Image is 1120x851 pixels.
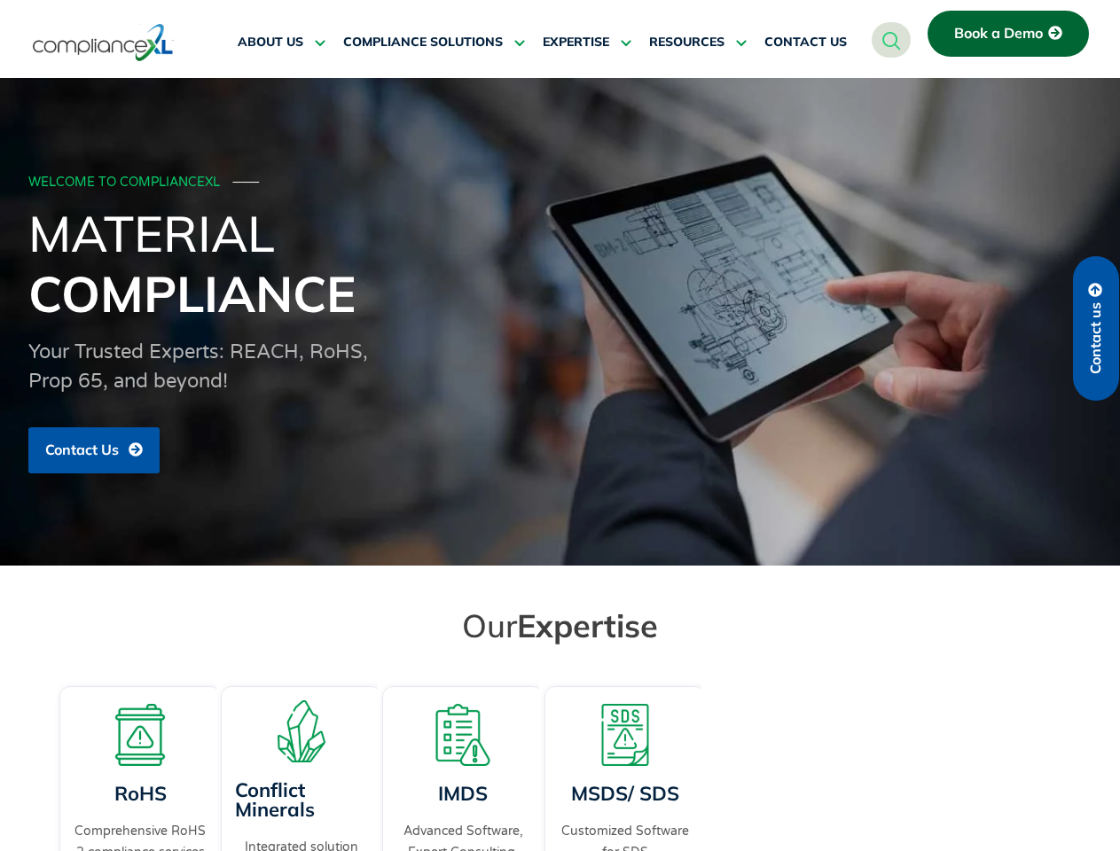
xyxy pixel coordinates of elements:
span: Expertise [517,605,658,645]
a: IMDS [438,781,488,806]
span: Book a Demo [954,26,1043,42]
span: Contact Us [45,442,119,458]
h2: Our [64,605,1057,645]
span: ABOUT US [238,35,303,51]
h1: Material [28,203,1093,324]
a: Contact Us [28,427,160,473]
span: CONTACT US [764,35,847,51]
div: WELCOME TO COMPLIANCEXL [28,176,1087,191]
a: EXPERTISE [543,21,631,64]
a: RESOURCES [649,21,747,64]
span: Contact us [1088,302,1104,374]
img: A board with a warning sign [109,704,171,766]
a: MSDS/ SDS [571,781,679,806]
a: Contact us [1073,256,1119,401]
img: logo-one.svg [33,22,174,63]
img: A list board with a warning [432,704,494,766]
img: A representation of minerals [270,700,333,762]
img: A warning board with SDS displaying [594,704,656,766]
span: ─── [233,175,260,190]
a: Conflict Minerals [235,777,315,822]
span: RESOURCES [649,35,724,51]
a: COMPLIANCE SOLUTIONS [343,21,525,64]
span: EXPERTISE [543,35,609,51]
span: Compliance [28,262,356,324]
a: ABOUT US [238,21,325,64]
a: CONTACT US [764,21,847,64]
span: COMPLIANCE SOLUTIONS [343,35,503,51]
a: navsearch-button [872,22,911,58]
a: Book a Demo [928,11,1089,57]
span: Your Trusted Experts: REACH, RoHS, Prop 65, and beyond! [28,340,368,393]
a: RoHS [114,781,166,806]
